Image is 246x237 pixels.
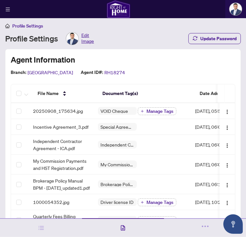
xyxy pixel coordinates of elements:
[33,177,93,191] span: Brokerage Policy Manual BPM - [DATE]_updated1.pdf
[146,109,173,113] span: Manage Tags
[11,54,75,65] h2: Agent Information
[104,69,125,76] span: RH18274
[5,24,10,28] span: home
[6,7,10,12] span: menu
[222,139,232,150] button: Logo
[225,183,230,188] img: Logo
[222,197,232,207] button: Logo
[38,90,59,97] span: File Name
[222,122,232,132] button: Logo
[200,33,237,44] span: Update Password
[33,198,69,206] span: 1000054352.jpg
[33,157,93,172] span: My Commission Payments and HST Registration.pdf
[222,106,232,116] button: Logo
[81,69,103,76] label: Agent ID#:
[33,107,83,114] span: 20250908_175634.jpg
[225,143,230,148] img: Logo
[98,200,136,204] span: Driver license ID
[138,198,176,206] button: Manage Tags
[223,214,243,234] button: Open asap
[225,163,230,168] img: Logo
[11,69,26,76] label: Branch:
[222,215,232,225] button: Logo
[188,33,241,44] button: Update Password
[12,23,43,29] span: Profile Settings
[225,200,230,206] img: Logo
[98,218,137,222] span: Quarterly Fees Billing Authorization
[81,32,94,45] span: Edit Image
[146,200,173,205] span: Manage Tags
[225,125,230,130] img: Logo
[138,216,176,224] button: Manage Tags
[33,213,93,227] span: Quarterly Fees Billing Authorization EXECUTED.pdf
[222,159,232,170] button: Logo
[98,162,137,167] span: My Commission Payments and HST Registration
[5,32,94,45] div: Profile Settings
[33,137,93,152] span: Independent Contractor Agreement - ICA.pdf
[225,109,230,114] img: Logo
[141,201,144,204] span: plus
[138,107,176,115] button: Manage Tags
[97,84,194,103] th: Document Tag(s)
[32,84,97,103] th: File Name
[229,3,242,15] img: Profile Icon
[98,109,131,113] span: VOID Cheque
[66,32,78,45] img: Profile Icon
[200,90,224,97] span: Date Added
[33,123,88,130] span: Incentive Agreement_3.pdf
[98,182,137,186] span: Brokerage Policy Manual
[141,110,144,113] span: plus
[28,69,73,76] span: [GEOGRAPHIC_DATA]
[222,179,232,189] button: Logo
[98,142,137,147] span: Independent Contractor Agreement
[98,124,137,129] span: Special Agreement Incentive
